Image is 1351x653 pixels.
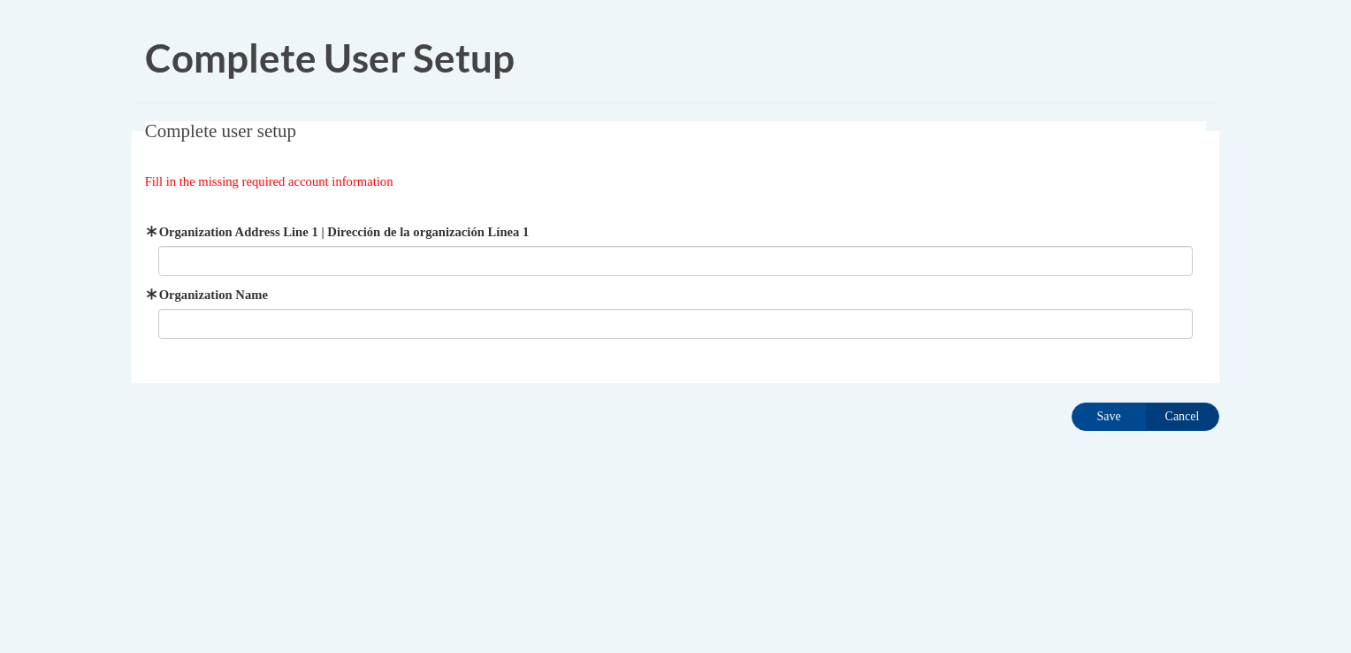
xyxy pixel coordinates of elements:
[145,35,515,81] span: Complete User Setup
[158,246,1194,276] input: Metadata input
[158,222,1194,242] label: Organization Address Line 1 | Dirección de la organización Línea 1
[158,309,1194,339] input: Metadata input
[145,174,393,188] span: Fill in the missing required account information
[1072,403,1146,431] input: Save
[1145,403,1219,431] input: Cancel
[158,285,1194,304] label: Organization Name
[145,120,296,142] span: Complete user setup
